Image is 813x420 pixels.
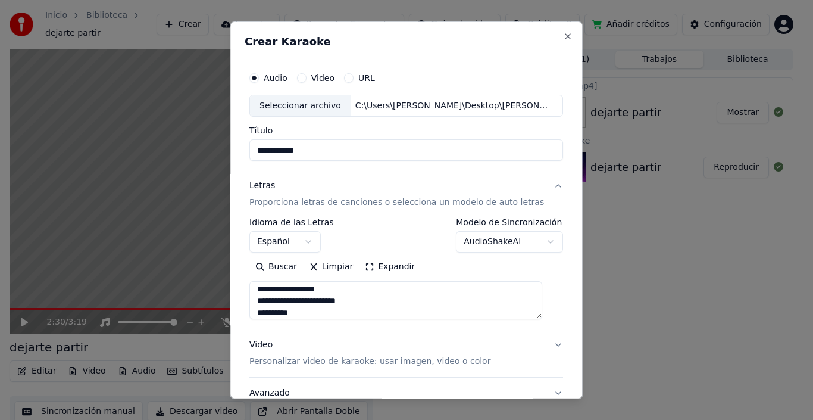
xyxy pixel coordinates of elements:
[249,378,563,409] button: Avanzado
[249,170,563,218] button: LetrasProporciona letras de canciones o selecciona un modelo de auto letras
[249,126,563,135] label: Título
[250,95,351,116] div: Seleccionar archivo
[249,339,490,368] div: Video
[245,36,568,46] h2: Crear Karaoke
[359,257,421,276] button: Expandir
[249,218,334,226] label: Idioma de las Letras
[264,73,287,82] label: Audio
[456,218,564,226] label: Modelo de Sincronización
[249,356,490,368] p: Personalizar video de karaoke: usar imagen, video o color
[351,99,553,111] div: C:\Users\[PERSON_NAME]\Desktop\[PERSON_NAME]\MEZCLAS\MUJER AMANTE.mp3
[249,257,303,276] button: Buscar
[249,329,563,377] button: VideoPersonalizar video de karaoke: usar imagen, video o color
[311,73,334,82] label: Video
[303,257,359,276] button: Limpiar
[358,73,375,82] label: URL
[249,197,544,209] p: Proporciona letras de canciones o selecciona un modelo de auto letras
[249,180,275,192] div: Letras
[249,218,563,329] div: LetrasProporciona letras de canciones o selecciona un modelo de auto letras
